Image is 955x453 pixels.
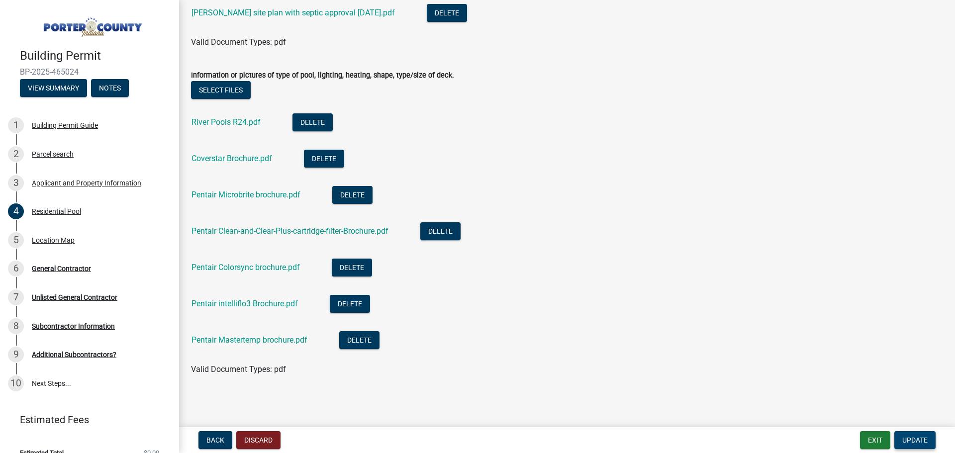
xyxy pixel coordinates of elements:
[191,226,388,236] a: Pentair Clean-and-Clear-Plus-cartridge-filter-Brochure.pdf
[20,10,163,38] img: Porter County, Indiana
[339,331,380,349] button: Delete
[8,175,24,191] div: 3
[191,81,251,99] button: Select files
[292,113,333,131] button: Delete
[902,436,928,444] span: Update
[206,436,224,444] span: Back
[8,117,24,133] div: 1
[191,72,454,79] label: Information or pictures of type of pool, lighting, heating, shape, type/size of deck.
[191,335,307,345] a: Pentair Mastertemp brochure.pdf
[332,259,372,276] button: Delete
[8,410,163,430] a: Estimated Fees
[8,261,24,276] div: 6
[8,146,24,162] div: 2
[191,37,286,47] span: Valid Document Types: pdf
[332,186,373,204] button: Delete
[332,263,372,272] wm-modal-confirm: Delete Document
[330,295,370,313] button: Delete
[236,431,281,449] button: Discard
[191,117,261,127] a: River Pools R24.pdf
[191,8,395,17] a: [PERSON_NAME] site plan with septic approval [DATE].pdf
[860,431,890,449] button: Exit
[191,364,286,374] span: Valid Document Types: pdf
[91,79,129,97] button: Notes
[191,154,272,163] a: Coverstar Brochure.pdf
[32,294,117,301] div: Unlisted General Contractor
[8,347,24,362] div: 9
[191,190,300,199] a: Pentair Microbrite brochure.pdf
[332,190,373,200] wm-modal-confirm: Delete Document
[32,351,116,358] div: Additional Subcontractors?
[8,289,24,305] div: 7
[191,299,298,308] a: Pentair intelliflo3 Brochure.pdf
[32,323,115,330] div: Subcontractor Information
[191,263,300,272] a: Pentair Colorsync brochure.pdf
[304,154,344,164] wm-modal-confirm: Delete Document
[8,318,24,334] div: 8
[32,265,91,272] div: General Contractor
[20,79,87,97] button: View Summary
[420,227,461,236] wm-modal-confirm: Delete Document
[427,4,467,22] button: Delete
[32,180,141,186] div: Applicant and Property Information
[20,67,159,77] span: BP-2025-465024
[8,203,24,219] div: 4
[292,118,333,127] wm-modal-confirm: Delete Document
[339,336,380,345] wm-modal-confirm: Delete Document
[32,122,98,129] div: Building Permit Guide
[8,232,24,248] div: 5
[304,150,344,168] button: Delete
[32,237,75,244] div: Location Map
[91,85,129,92] wm-modal-confirm: Notes
[8,375,24,391] div: 10
[20,85,87,92] wm-modal-confirm: Summary
[420,222,461,240] button: Delete
[330,299,370,309] wm-modal-confirm: Delete Document
[198,431,232,449] button: Back
[32,208,81,215] div: Residential Pool
[20,49,171,63] h4: Building Permit
[894,431,936,449] button: Update
[427,8,467,18] wm-modal-confirm: Delete Document
[32,151,74,158] div: Parcel search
